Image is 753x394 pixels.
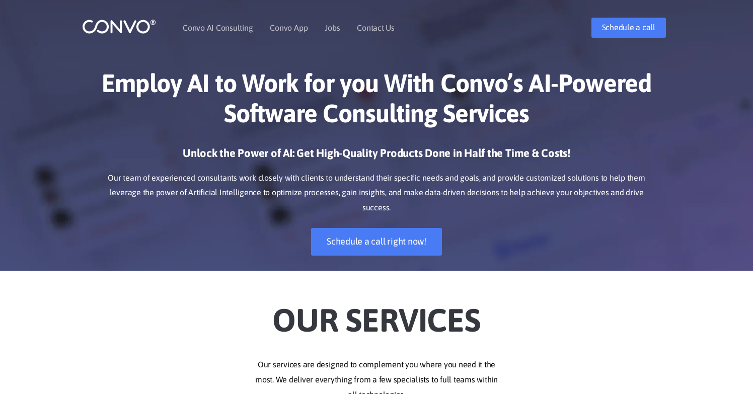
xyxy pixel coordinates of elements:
a: Jobs [325,24,340,32]
a: Schedule a call [591,18,666,38]
img: logo_1.png [82,19,156,34]
a: Convo AI Consulting [183,24,253,32]
a: Convo App [270,24,308,32]
a: Schedule a call right now! [311,228,442,256]
a: Contact Us [357,24,395,32]
h1: Employ AI to Work for you With Convo’s AI-Powered Software Consulting Services [97,68,656,136]
h2: Our Services [97,286,656,342]
p: Our team of experienced consultants work closely with clients to understand their specific needs ... [97,171,656,216]
h3: Unlock the Power of AI: Get High-Quality Products Done in Half the Time & Costs! [97,146,656,168]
